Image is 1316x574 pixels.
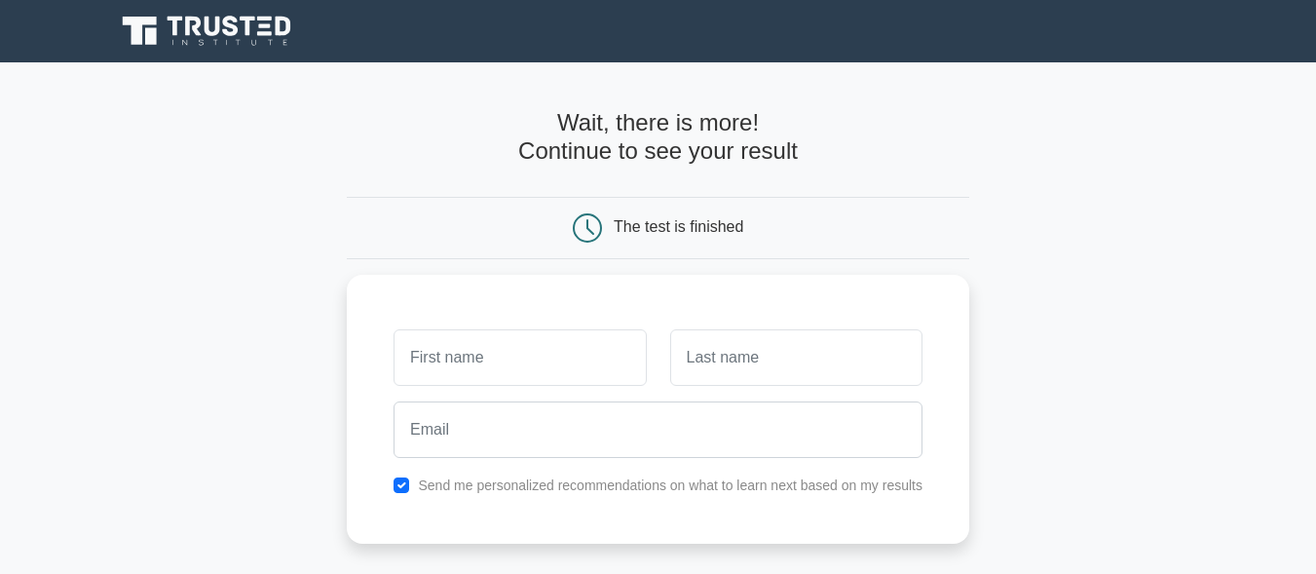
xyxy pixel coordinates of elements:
[418,478,922,493] label: Send me personalized recommendations on what to learn next based on my results
[394,329,646,386] input: First name
[670,329,922,386] input: Last name
[347,109,969,166] h4: Wait, there is more! Continue to see your result
[394,402,922,458] input: Email
[614,218,743,235] div: The test is finished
